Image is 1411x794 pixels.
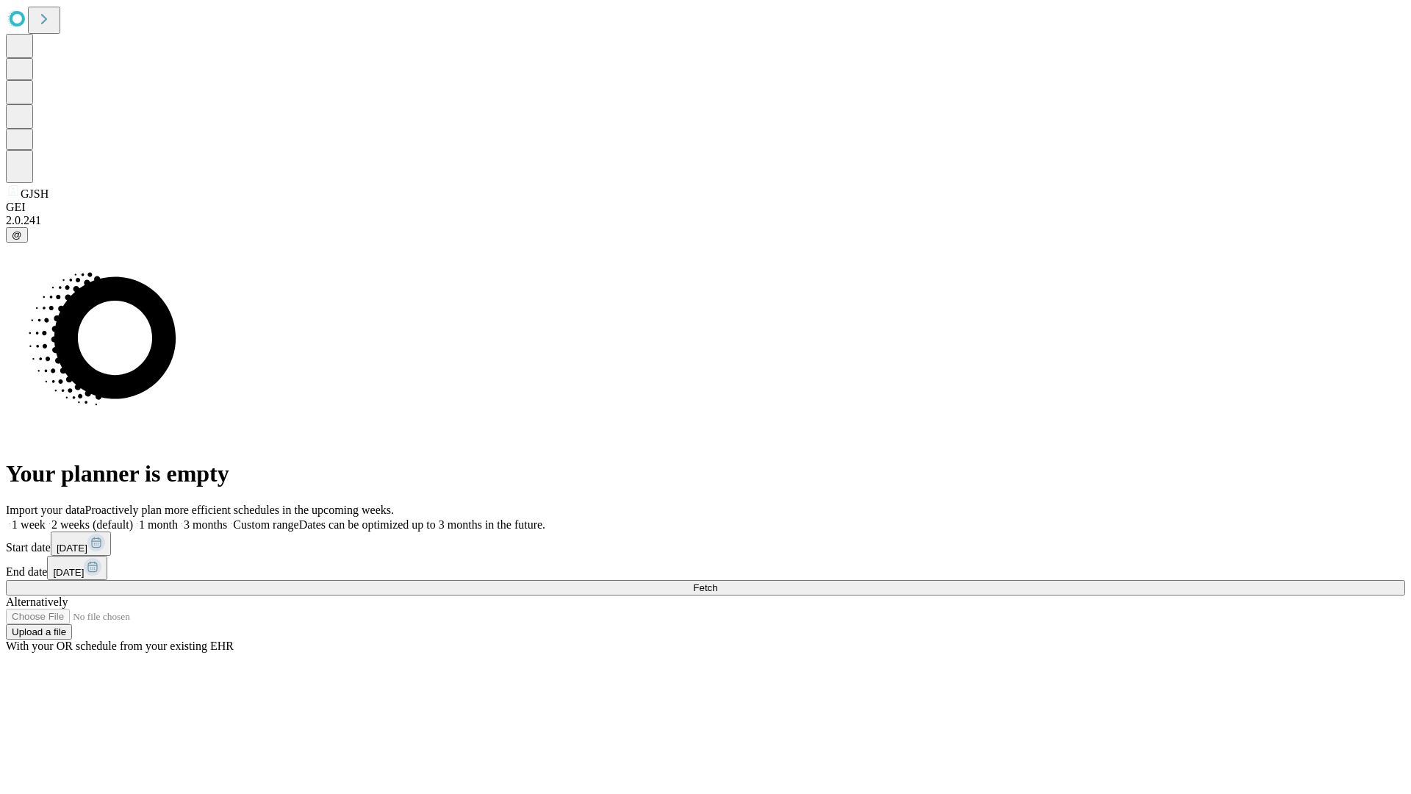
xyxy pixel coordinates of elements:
span: [DATE] [53,567,84,578]
button: [DATE] [47,556,107,580]
span: Import your data [6,504,85,516]
span: GJSH [21,187,49,200]
button: [DATE] [51,532,111,556]
span: 3 months [184,518,227,531]
span: Custom range [233,518,298,531]
span: Proactively plan more efficient schedules in the upcoming weeks. [85,504,394,516]
div: Start date [6,532,1405,556]
div: 2.0.241 [6,214,1405,227]
span: Fetch [693,582,717,593]
button: Fetch [6,580,1405,595]
span: 2 weeks (default) [51,518,133,531]
button: Upload a file [6,624,72,640]
h1: Your planner is empty [6,460,1405,487]
span: Dates can be optimized up to 3 months in the future. [299,518,545,531]
span: Alternatively [6,595,68,608]
div: GEI [6,201,1405,214]
span: @ [12,229,22,240]
div: End date [6,556,1405,580]
span: 1 month [139,518,178,531]
button: @ [6,227,28,243]
span: [DATE] [57,543,87,554]
span: 1 week [12,518,46,531]
span: With your OR schedule from your existing EHR [6,640,234,652]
